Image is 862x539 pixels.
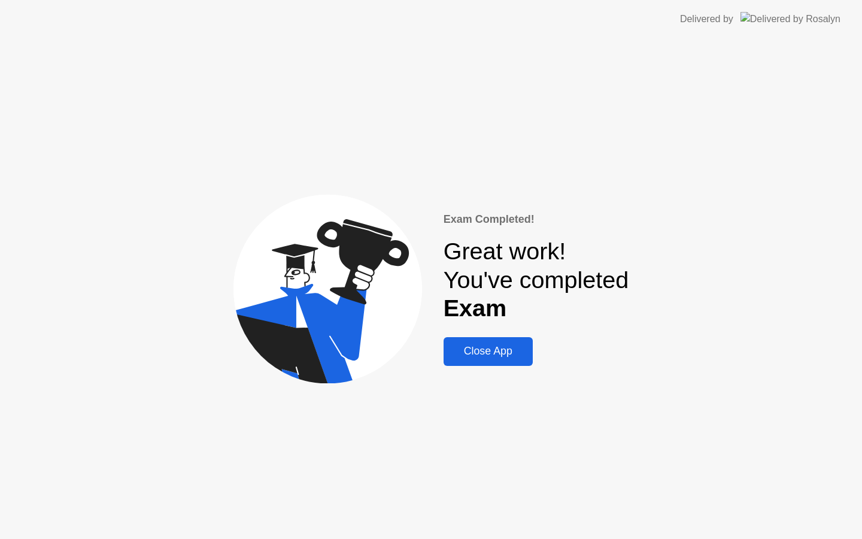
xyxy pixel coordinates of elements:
div: Close App [447,345,529,358]
img: Delivered by Rosalyn [740,12,840,26]
div: Delivered by [680,12,733,26]
b: Exam [444,295,507,321]
button: Close App [444,337,533,366]
div: Great work! You've completed [444,237,629,323]
div: Exam Completed! [444,211,629,228]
